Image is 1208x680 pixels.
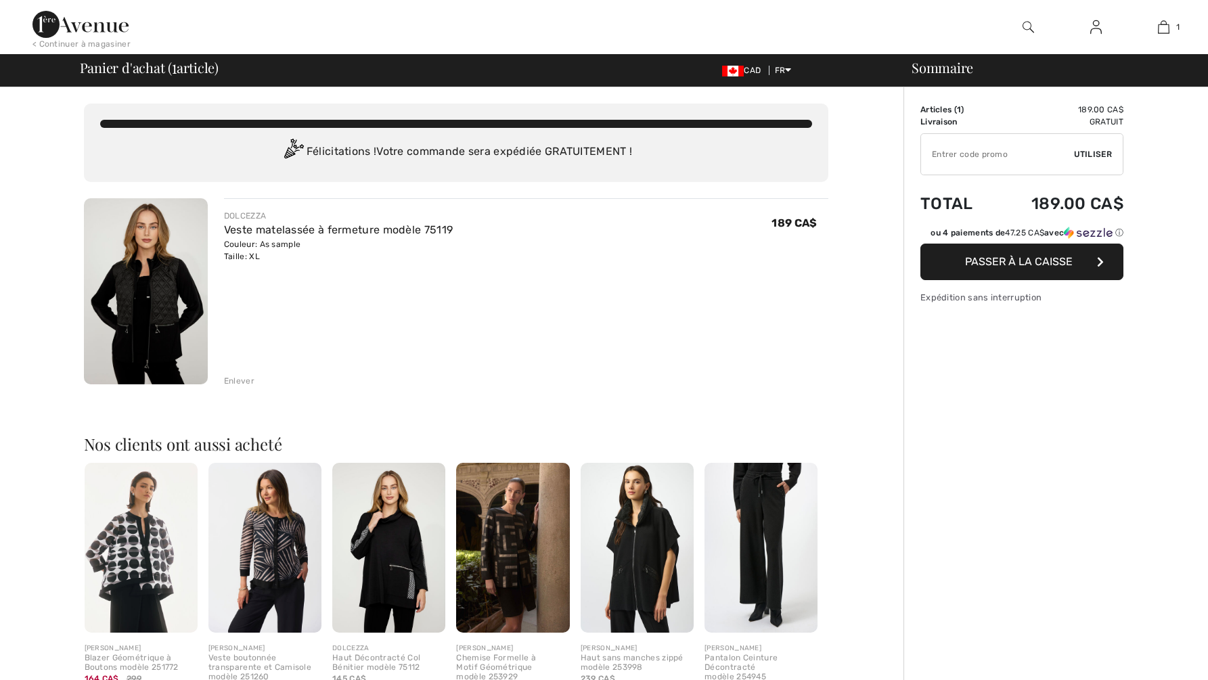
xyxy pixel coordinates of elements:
img: Chemise Formelle à Motif Géométrique modèle 253929 [456,463,569,633]
a: Se connecter [1079,19,1113,36]
td: Total [920,181,994,227]
img: Pantalon Ceinture Décontracté modèle 254945 [704,463,818,633]
span: 1 [172,58,177,75]
td: Gratuit [994,116,1123,128]
a: 1 [1130,19,1196,35]
span: 1 [1176,21,1180,33]
span: FR [775,66,792,75]
iframe: Ouvre un widget dans lequel vous pouvez chatter avec l’un de nos agents [1122,639,1194,673]
img: Veste boutonnée transparente et Camisole modèle 251260 [208,463,321,633]
span: 1 [957,105,961,114]
input: Code promo [921,134,1074,175]
div: [PERSON_NAME] [704,643,818,654]
div: Enlever [224,375,254,387]
span: 47.25 CA$ [1005,228,1044,237]
img: 1ère Avenue [32,11,129,38]
img: Mon panier [1158,19,1169,35]
img: recherche [1023,19,1034,35]
span: Utiliser [1074,148,1112,160]
td: 189.00 CA$ [994,181,1123,227]
div: DOLCEZZA [332,643,445,654]
div: Blazer Géométrique à Boutons modèle 251772 [85,654,198,673]
div: ou 4 paiements de avec [931,227,1123,239]
div: ou 4 paiements de47.25 CA$avecSezzle Cliquez pour en savoir plus sur Sezzle [920,227,1123,244]
div: [PERSON_NAME] [85,643,198,654]
button: Passer à la caisse [920,244,1123,280]
div: Expédition sans interruption [920,291,1123,304]
img: Mes infos [1090,19,1102,35]
div: DOLCEZZA [224,210,453,222]
span: CAD [722,66,766,75]
div: [PERSON_NAME] [581,643,694,654]
div: Couleur: As sample Taille: XL [224,238,453,263]
img: Blazer Géométrique à Boutons modèle 251772 [85,463,198,633]
h2: Nos clients ont aussi acheté [84,436,828,452]
div: < Continuer à magasiner [32,38,131,50]
div: Haut Décontracté Col Bénitier modèle 75112 [332,654,445,673]
img: Haut sans manches zippé modèle 253998 [581,463,694,633]
td: 189.00 CA$ [994,104,1123,116]
img: Veste matelassée à fermeture modèle 75119 [84,198,208,384]
td: Livraison [920,116,994,128]
span: Passer à la caisse [965,255,1073,268]
span: Panier d'achat ( article) [80,61,219,74]
img: Canadian Dollar [722,66,744,76]
div: Haut sans manches zippé modèle 253998 [581,654,694,673]
img: Congratulation2.svg [279,139,307,166]
div: Félicitations ! Votre commande sera expédiée GRATUITEMENT ! [100,139,812,166]
td: Articles ( ) [920,104,994,116]
div: [PERSON_NAME] [456,643,569,654]
img: Sezzle [1064,227,1113,239]
a: Veste matelassée à fermeture modèle 75119 [224,223,453,236]
span: 189 CA$ [771,217,817,229]
div: [PERSON_NAME] [208,643,321,654]
img: Haut Décontracté Col Bénitier modèle 75112 [332,463,445,633]
div: Sommaire [895,61,1200,74]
